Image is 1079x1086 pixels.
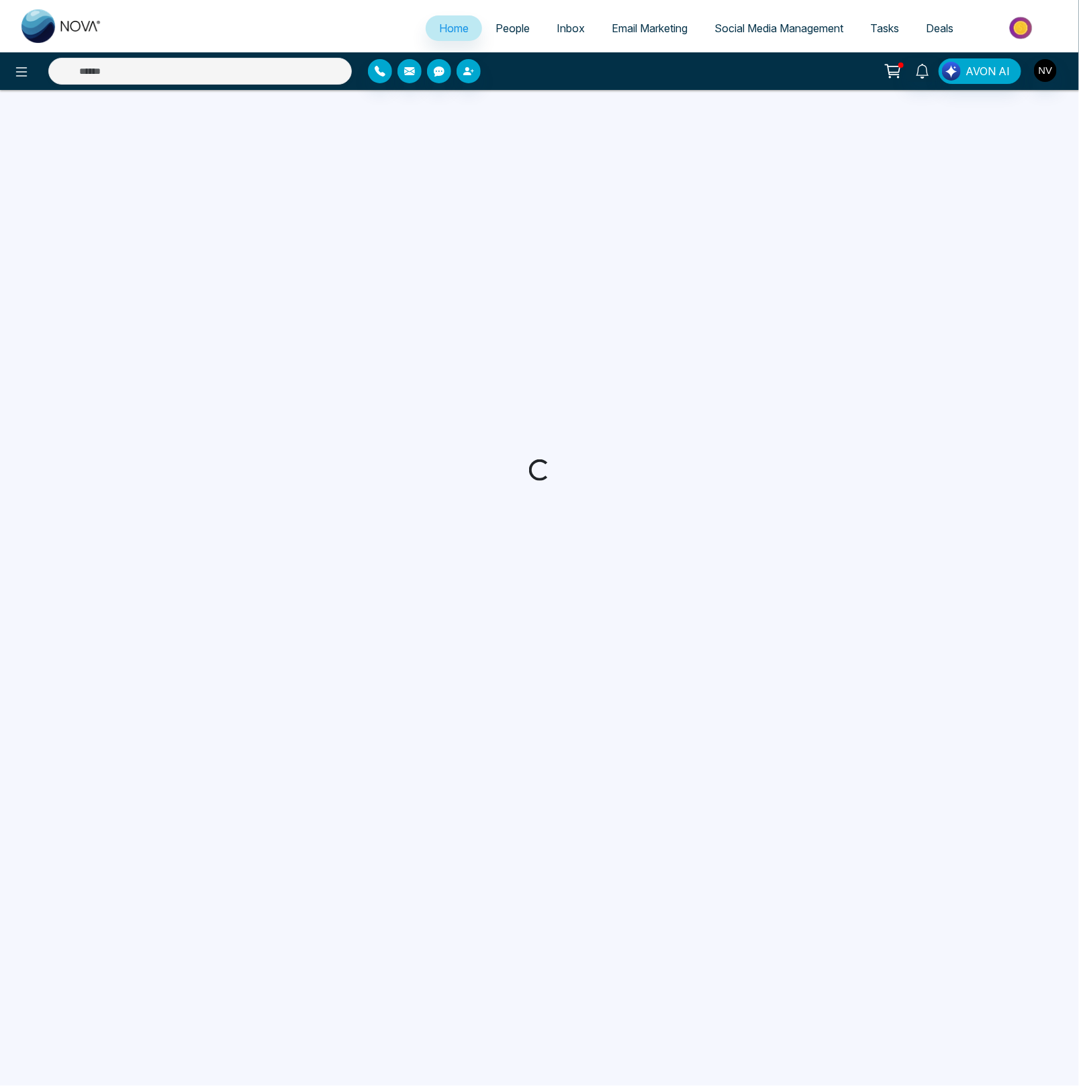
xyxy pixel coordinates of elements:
[701,15,857,41] a: Social Media Management
[1034,59,1057,82] img: User Avatar
[870,21,899,35] span: Tasks
[714,21,843,35] span: Social Media Management
[912,15,967,41] a: Deals
[612,21,688,35] span: Email Marketing
[939,58,1021,84] button: AVON AI
[439,21,469,35] span: Home
[557,21,585,35] span: Inbox
[21,9,102,43] img: Nova CRM Logo
[942,62,961,81] img: Lead Flow
[426,15,482,41] a: Home
[974,13,1071,43] img: Market-place.gif
[543,15,598,41] a: Inbox
[857,15,912,41] a: Tasks
[598,15,701,41] a: Email Marketing
[966,63,1010,79] span: AVON AI
[926,21,953,35] span: Deals
[496,21,530,35] span: People
[482,15,543,41] a: People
